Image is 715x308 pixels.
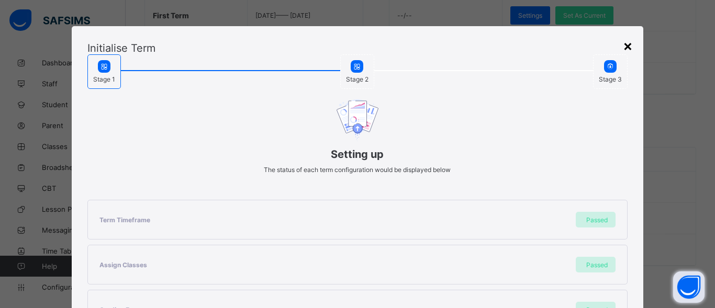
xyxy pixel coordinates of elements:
[99,216,150,224] span: Term Timeframe
[623,37,633,54] div: ×
[87,148,628,161] span: Setting up
[93,75,115,83] span: Stage 1
[264,166,451,174] span: The status of each term configuration would be displayed below
[337,99,378,141] img: document upload image
[586,261,608,269] span: Passed
[99,261,147,269] span: Assign Classes
[586,216,608,224] span: Passed
[87,42,155,54] span: Initialise Term
[346,75,368,83] span: Stage 2
[673,271,705,303] button: Open asap
[599,75,622,83] span: Stage 3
